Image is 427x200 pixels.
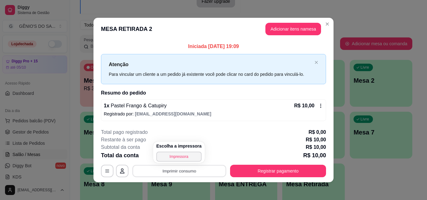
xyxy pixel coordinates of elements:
[101,136,146,144] p: Restante à ser pago
[109,61,312,68] p: Atenção
[314,61,318,64] span: close
[322,19,332,29] button: Close
[156,152,202,162] button: Impressora
[109,103,167,108] span: Pastel Frango & Catupiry
[265,23,321,35] button: Adicionar itens namesa
[101,89,326,97] h2: Resumo do pedido
[306,144,326,151] p: R$ 10,00
[101,151,139,160] p: Total da conta
[101,43,326,50] p: Iniciada [DATE] 19:09
[104,102,167,110] p: 1 x
[306,136,326,144] p: R$ 10,00
[294,102,314,110] p: R$ 10,00
[314,61,318,65] button: close
[104,111,323,117] p: Registrado por:
[101,144,140,151] p: Subtotal da conta
[230,165,326,177] button: Registrar pagamento
[109,71,312,78] div: Para vincular um cliente a um pedido já existente você pode clicar no card do pedido para vinculá...
[156,143,202,149] h4: Escolha a impressora
[303,151,326,160] p: R$ 10,00
[135,111,211,116] span: [EMAIL_ADDRESS][DOMAIN_NAME]
[309,129,326,136] p: R$ 0,00
[133,165,226,177] button: Imprimir consumo
[101,129,148,136] p: Total pago registrado
[93,18,334,40] header: MESA RETIRADA 2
